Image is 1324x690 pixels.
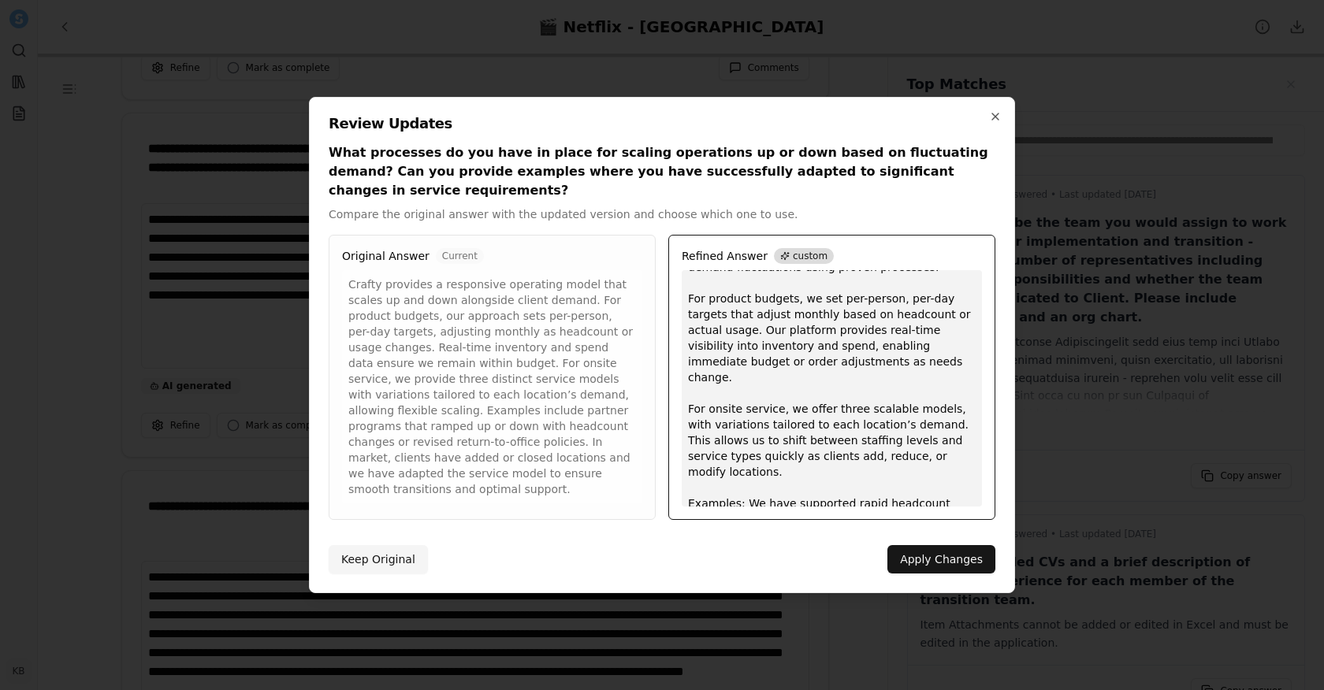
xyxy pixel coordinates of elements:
span: Original Answer [342,248,430,264]
h2: Review Updates [329,117,995,131]
span: Refined Answer [682,248,768,264]
span: Current [436,248,484,264]
div: Crafty scales operations efficiently in response to demand fluctuations using proven processes. F... [682,270,982,506]
p: Compare the original answer with the updated version and choose which one to use. [329,206,995,222]
h4: What processes do you have in place for scaling operations up or down based on fluctuating demand... [329,143,995,200]
span: custom [793,250,827,262]
div: Crafty provides a responsive operating model that scales up and down alongside client demand. For... [342,270,642,503]
button: Keep Original [329,545,428,573]
button: Apply Changes [887,545,995,573]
